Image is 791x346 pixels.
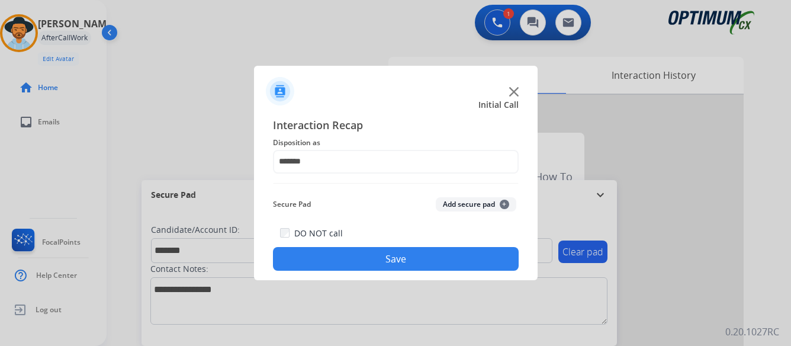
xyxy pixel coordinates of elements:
[725,325,779,339] p: 0.20.1027RC
[273,117,519,136] span: Interaction Recap
[273,247,519,271] button: Save
[294,228,343,239] label: DO NOT call
[478,99,519,111] span: Initial Call
[266,77,294,105] img: contactIcon
[273,197,311,212] span: Secure Pad
[273,136,519,150] span: Disposition as
[436,197,516,212] button: Add secure pad+
[500,200,509,209] span: +
[273,183,519,184] img: contact-recap-line.svg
